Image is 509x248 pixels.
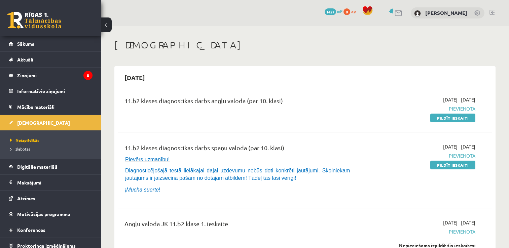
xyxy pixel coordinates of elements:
[124,187,160,193] span: ¡ !
[17,56,33,63] span: Aktuāli
[9,52,93,67] a: Aktuāli
[125,157,170,162] span: Pievērs uzmanību!
[10,146,30,152] span: Izlabotās
[337,8,342,14] span: mP
[9,83,93,99] a: Informatīvie ziņojumi
[17,227,45,233] span: Konferences
[125,168,350,181] span: Diagnosticējošajā testā lielākajai daļai uzdevumu nebūs doti konkrēti jautājumi. Skolniekam jautā...
[17,175,93,190] legend: Maksājumi
[443,219,475,226] span: [DATE] - [DATE]
[83,71,93,80] i: 8
[9,115,93,130] a: [DEMOGRAPHIC_DATA]
[114,39,496,51] h1: [DEMOGRAPHIC_DATA]
[343,8,359,14] a: 0 xp
[325,8,342,14] a: 1427 mP
[430,114,475,122] a: Pildīt ieskaiti
[425,9,467,16] a: [PERSON_NAME]
[7,12,61,29] a: Rīgas 1. Tālmācības vidusskola
[10,146,94,152] a: Izlabotās
[17,164,57,170] span: Digitālie materiāli
[9,159,93,174] a: Digitālie materiāli
[414,10,421,17] img: Ņikita Koroļovs
[17,120,70,126] span: [DEMOGRAPHIC_DATA]
[351,8,356,14] span: xp
[430,161,475,169] a: Pildīt ieskaiti
[126,187,159,193] i: Mucha suerte
[443,96,475,103] span: [DATE] - [DATE]
[10,137,39,143] span: Neizpildītās
[365,152,475,159] span: Pievienota
[17,104,54,110] span: Mācību materiāli
[9,222,93,238] a: Konferences
[9,191,93,206] a: Atzīmes
[17,68,93,83] legend: Ziņojumi
[325,8,336,15] span: 1427
[17,83,93,99] legend: Informatīvie ziņojumi
[10,137,94,143] a: Neizpildītās
[9,36,93,51] a: Sākums
[9,99,93,115] a: Mācību materiāli
[343,8,350,15] span: 0
[9,68,93,83] a: Ziņojumi8
[124,143,355,156] div: 11.b2 klases diagnostikas darbs spāņu valodā (par 10. klasi)
[17,211,70,217] span: Motivācijas programma
[9,206,93,222] a: Motivācijas programma
[9,175,93,190] a: Maksājumi
[124,96,355,109] div: 11.b2 klases diagnostikas darbs angļu valodā (par 10. klasi)
[365,228,475,235] span: Pievienota
[124,219,355,232] div: Angļu valoda JK 11.b2 klase 1. ieskaite
[17,195,35,201] span: Atzīmes
[17,41,34,47] span: Sākums
[443,143,475,150] span: [DATE] - [DATE]
[118,70,152,85] h2: [DATE]
[365,105,475,112] span: Pievienota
